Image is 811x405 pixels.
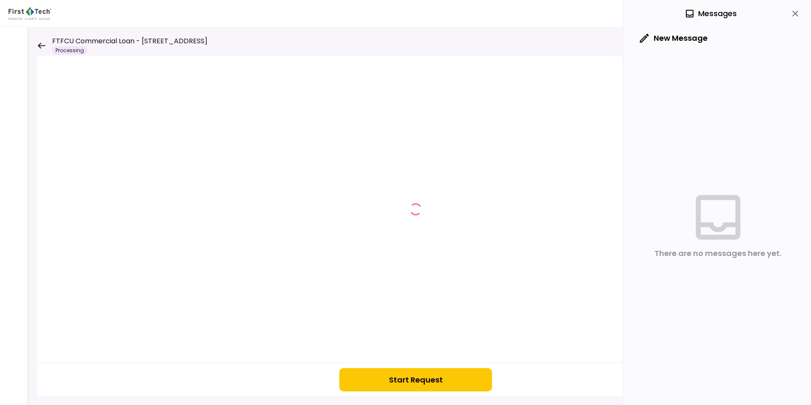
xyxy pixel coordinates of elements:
div: There are no messages here yet. [654,247,781,260]
button: close [788,6,803,21]
button: New Message [633,27,714,49]
div: Processing [52,46,87,55]
img: Partner icon [8,7,51,20]
h1: FTFCU Commercial Loan - [STREET_ADDRESS] [52,36,207,46]
div: Messages [685,7,737,20]
button: Start Request [339,368,492,391]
